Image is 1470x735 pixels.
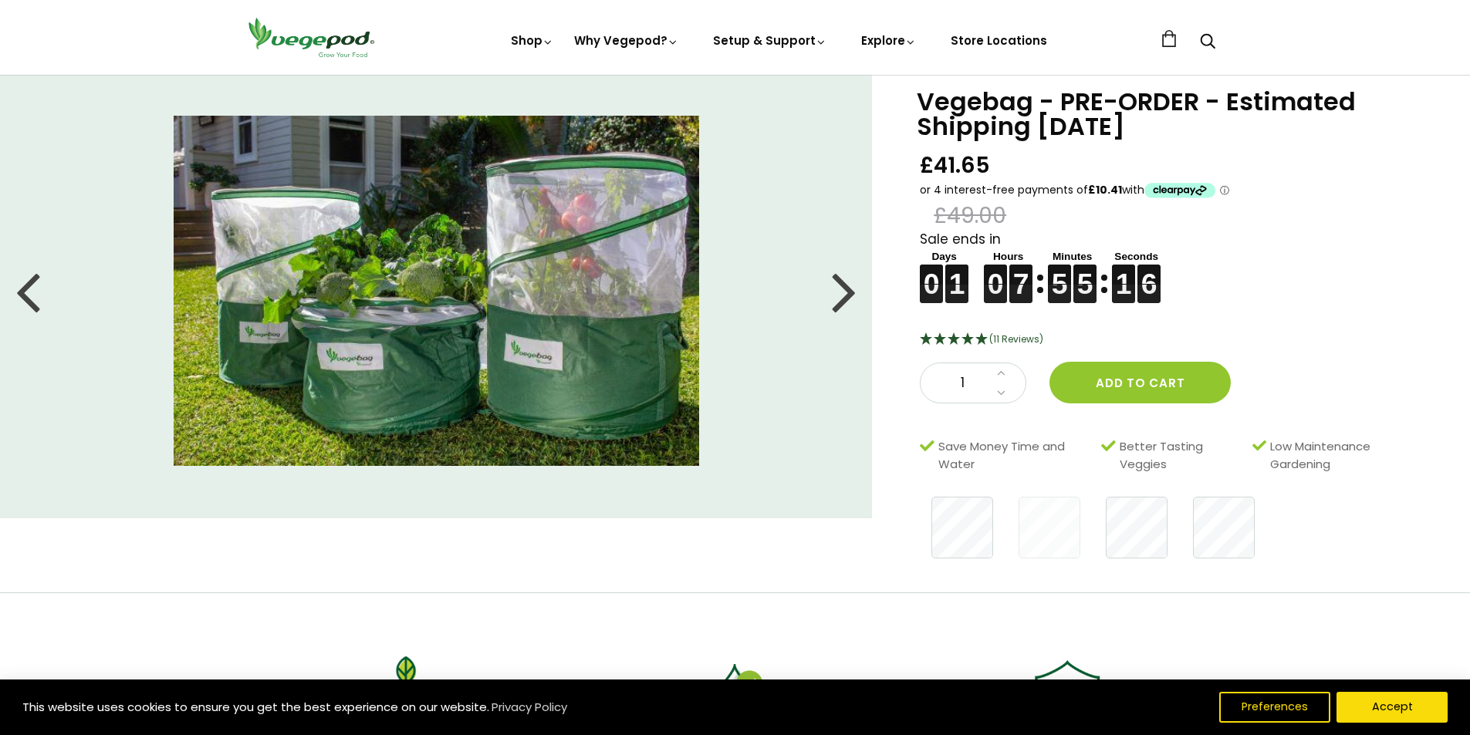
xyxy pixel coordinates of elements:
[1048,265,1071,284] figure: 5
[1112,265,1135,284] figure: 1
[945,265,968,284] figure: 1
[992,383,1010,403] a: Decrease quantity by 1
[1120,438,1245,473] span: Better Tasting Veggies
[1219,692,1330,723] button: Preferences
[938,438,1093,473] span: Save Money Time and Water
[861,32,917,49] a: Explore
[1049,362,1231,403] button: Add to cart
[1337,692,1448,723] button: Accept
[1073,265,1097,284] figure: 5
[242,15,380,59] img: Vegepod
[920,265,943,284] figure: 0
[489,693,569,721] a: Privacy Policy (opens in a new tab)
[1009,265,1032,284] figure: 7
[917,89,1431,139] h1: Vegebag - PRE-ORDER - Estimated Shipping [DATE]
[920,151,990,180] span: £41.65
[984,265,1007,284] figure: 0
[920,330,1431,350] div: 4.91 Stars - 11 Reviews
[713,32,827,49] a: Setup & Support
[934,201,1006,230] span: £49.00
[1200,35,1215,51] a: Search
[1270,438,1424,473] span: Low Maintenance Gardening
[174,116,698,465] img: Vegebag - PRE-ORDER - Estimated Shipping September 15th
[511,32,554,49] a: Shop
[951,32,1047,49] a: Store Locations
[920,230,1431,304] div: Sale ends in
[574,32,679,49] a: Why Vegepod?
[22,699,489,715] span: This website uses cookies to ensure you get the best experience on our website.
[989,332,1043,346] span: 4.91 Stars - 11 Reviews
[936,373,988,393] span: 1
[992,363,1010,383] a: Increase quantity by 1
